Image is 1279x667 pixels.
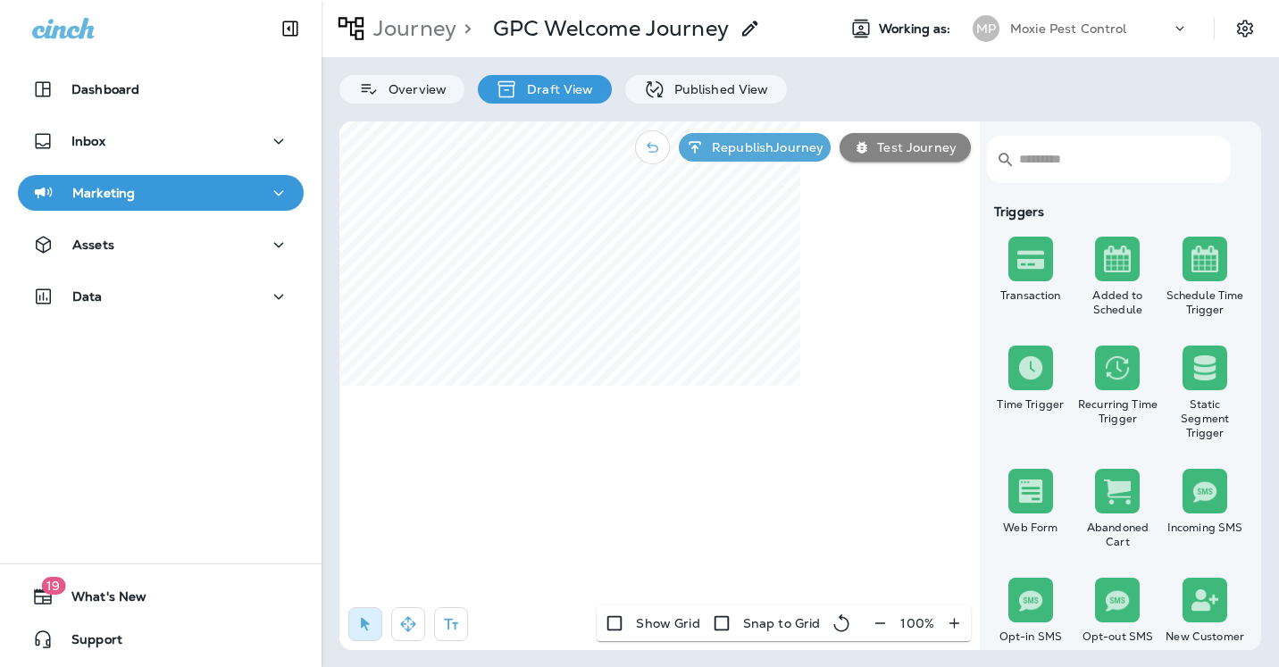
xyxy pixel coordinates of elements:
[991,397,1071,412] div: Time Trigger
[18,227,304,263] button: Assets
[380,82,447,96] p: Overview
[493,15,729,42] p: GPC Welcome Journey
[1078,397,1158,426] div: Recurring Time Trigger
[973,15,999,42] div: MP
[636,616,699,630] p: Show Grid
[18,175,304,211] button: Marketing
[1165,521,1245,535] div: Incoming SMS
[743,616,821,630] p: Snap to Grid
[1078,288,1158,317] div: Added to Schedule
[54,632,122,654] span: Support
[840,133,971,162] button: Test Journey
[1010,21,1127,36] p: Moxie Pest Control
[1165,629,1245,644] div: New Customer
[71,134,105,148] p: Inbox
[456,15,472,42] p: >
[1165,288,1245,317] div: Schedule Time Trigger
[72,289,103,304] p: Data
[1229,13,1261,45] button: Settings
[1078,629,1158,644] div: Opt-out SMS
[366,15,456,42] p: Journey
[679,133,831,162] button: RepublishJourney
[991,288,1071,303] div: Transaction
[18,123,304,159] button: Inbox
[991,521,1071,535] div: Web Form
[987,204,1249,219] div: Triggers
[518,82,593,96] p: Draft View
[18,71,304,107] button: Dashboard
[18,579,304,614] button: 19What's New
[72,238,114,252] p: Assets
[1078,521,1158,549] div: Abandoned Cart
[72,186,135,200] p: Marketing
[705,140,823,154] p: Republish Journey
[54,589,146,611] span: What's New
[991,629,1071,644] div: Opt-in SMS
[1165,397,1245,440] div: Static Segment Trigger
[41,577,65,595] span: 19
[18,279,304,314] button: Data
[900,616,934,630] p: 100 %
[18,621,304,657] button: Support
[870,140,957,154] p: Test Journey
[265,11,315,46] button: Collapse Sidebar
[879,21,955,37] span: Working as:
[665,82,769,96] p: Published View
[71,82,139,96] p: Dashboard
